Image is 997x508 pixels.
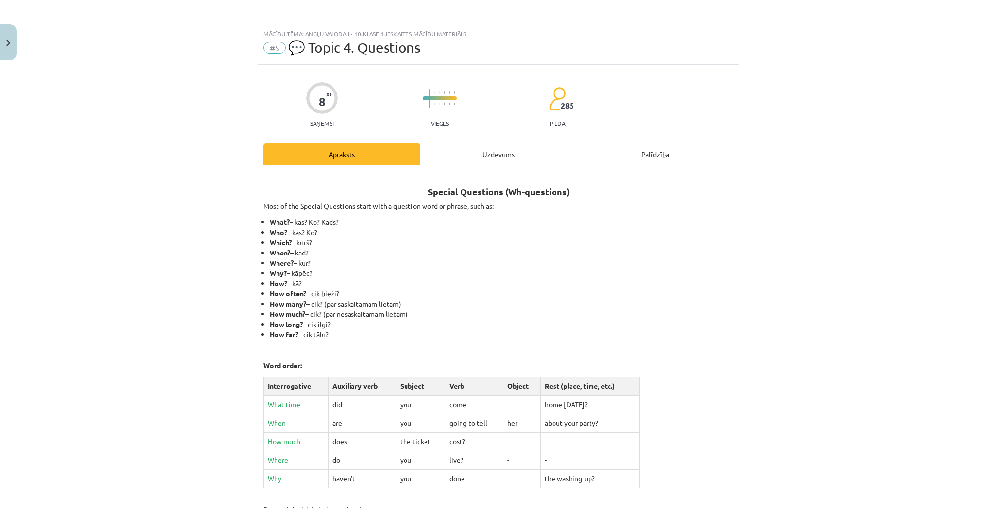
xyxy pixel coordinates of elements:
img: icon-close-lesson-0947bae3869378f0d4975bcd49f059093ad1ed9edebbc8119c70593378902aed.svg [6,40,10,46]
strong: How long? [270,320,303,328]
td: done [445,469,503,488]
td: - [503,432,541,451]
td: are [329,414,396,432]
strong: How? [270,279,287,288]
td: you [396,414,445,432]
img: icon-short-line-57e1e144782c952c97e751825c79c345078a6d821885a25fce030b3d8c18986b.svg [449,91,450,94]
strong: Which? [270,238,292,247]
img: students-c634bb4e5e11cddfef0936a35e636f08e4e9abd3cc4e673bd6f9a4125e45ecb1.svg [549,87,566,111]
li: – cik? (par nesaskaitāmām lietām) [270,309,734,319]
td: Rest (place, time, etc.) [541,377,640,395]
img: icon-long-line-d9ea69661e0d244f92f715978eff75569469978d946b2353a9bb055b3ed8787d.svg [429,89,430,108]
li: – cik bieži? [270,289,734,299]
img: icon-short-line-57e1e144782c952c97e751825c79c345078a6d821885a25fce030b3d8c18986b.svg [454,91,455,94]
div: Mācību tēma: Angļu valoda i - 10.klase 1.ieskaites mācību materiāls [263,30,734,37]
img: icon-short-line-57e1e144782c952c97e751825c79c345078a6d821885a25fce030b3d8c18986b.svg [444,103,445,105]
td: Auxiliary verb [329,377,396,395]
span: What time [268,400,300,409]
li: – kurš? [270,237,734,248]
span: #5 [263,42,286,54]
strong: How far? [270,330,298,339]
img: icon-short-line-57e1e144782c952c97e751825c79c345078a6d821885a25fce030b3d8c18986b.svg [444,91,445,94]
td: live? [445,451,503,469]
strong: Word order: [263,361,302,370]
div: Uzdevums [420,143,577,165]
img: icon-short-line-57e1e144782c952c97e751825c79c345078a6d821885a25fce030b3d8c18986b.svg [449,103,450,105]
div: Palīdzība [577,143,734,165]
img: icon-short-line-57e1e144782c952c97e751825c79c345078a6d821885a25fce030b3d8c18986b.svg [434,103,435,105]
td: you [396,469,445,488]
li: – kad? [270,248,734,258]
img: icon-short-line-57e1e144782c952c97e751825c79c345078a6d821885a25fce030b3d8c18986b.svg [454,103,455,105]
td: do [329,451,396,469]
td: come [445,395,503,414]
img: icon-short-line-57e1e144782c952c97e751825c79c345078a6d821885a25fce030b3d8c18986b.svg [425,91,425,94]
span: 💬 Topic 4. Questions [288,39,420,55]
td: the ticket [396,432,445,451]
td: you [396,451,445,469]
li: – kā? [270,278,734,289]
td: going to tell [445,414,503,432]
li: – cik ilgi? [270,319,734,329]
td: Object [503,377,541,395]
li: – kāpēc? [270,268,734,278]
td: you [396,395,445,414]
td: the washing-up? [541,469,640,488]
td: about your party? [541,414,640,432]
strong: What? [270,218,290,226]
strong: When? [270,248,290,257]
span: Where [268,455,288,464]
p: pilda [550,120,565,127]
li: – cik tālu? [270,329,734,340]
span: Why [268,474,281,483]
td: haven’t [329,469,396,488]
li: – cik? (par saskaitāmām lietām) [270,299,734,309]
td: does [329,432,396,451]
strong: Why? [270,269,287,277]
td: Subject [396,377,445,395]
span: How much [268,437,300,446]
td: - [541,451,640,469]
strong: Special Questions (Wh-questions) [428,186,570,197]
strong: Where? [270,258,294,267]
img: icon-short-line-57e1e144782c952c97e751825c79c345078a6d821885a25fce030b3d8c18986b.svg [425,103,425,105]
td: - [503,395,541,414]
img: icon-short-line-57e1e144782c952c97e751825c79c345078a6d821885a25fce030b3d8c18986b.svg [434,91,435,94]
td: Verb [445,377,503,395]
li: – kas? Ko? Kāds? [270,217,734,227]
img: icon-short-line-57e1e144782c952c97e751825c79c345078a6d821885a25fce030b3d8c18986b.svg [439,91,440,94]
span: 285 [561,101,574,110]
strong: How often? [270,289,306,298]
td: - [503,451,541,469]
li: – kur? [270,258,734,268]
strong: How much? [270,309,305,318]
span: When [268,418,286,427]
p: Most of the Special Questions start with a question word or phrase, such as: [263,201,734,211]
p: Viegls [431,120,449,127]
div: Apraksts [263,143,420,165]
td: Interrogative [264,377,329,395]
td: did [329,395,396,414]
td: - [541,432,640,451]
li: – kas? Ko? [270,227,734,237]
td: her [503,414,541,432]
div: 8 [319,95,326,109]
strong: Who? [270,228,287,236]
strong: How many? [270,299,306,308]
td: - [503,469,541,488]
p: Saņemsi [306,120,338,127]
img: icon-short-line-57e1e144782c952c97e751825c79c345078a6d821885a25fce030b3d8c18986b.svg [439,103,440,105]
span: XP [326,91,332,97]
td: home [DATE]? [541,395,640,414]
td: cost? [445,432,503,451]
